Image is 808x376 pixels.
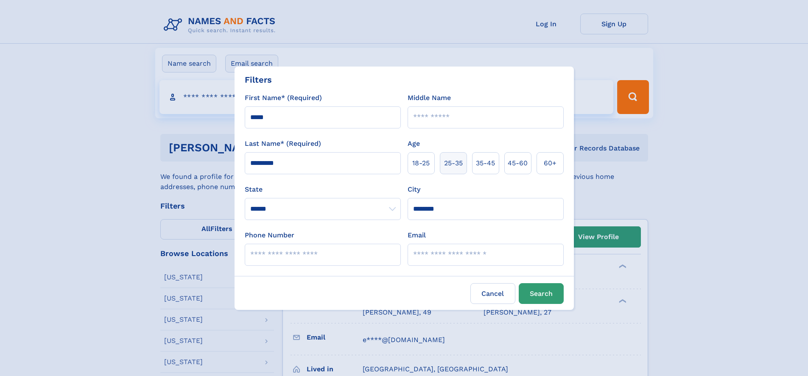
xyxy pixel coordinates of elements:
span: 25‑35 [444,158,463,168]
label: Age [408,139,420,149]
label: Phone Number [245,230,294,240]
label: Middle Name [408,93,451,103]
span: 60+ [544,158,556,168]
span: 35‑45 [476,158,495,168]
label: First Name* (Required) [245,93,322,103]
label: City [408,184,420,195]
button: Search [519,283,564,304]
label: Email [408,230,426,240]
div: Filters [245,73,272,86]
span: 45‑60 [508,158,528,168]
span: 18‑25 [412,158,430,168]
label: Cancel [470,283,515,304]
label: Last Name* (Required) [245,139,321,149]
label: State [245,184,401,195]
